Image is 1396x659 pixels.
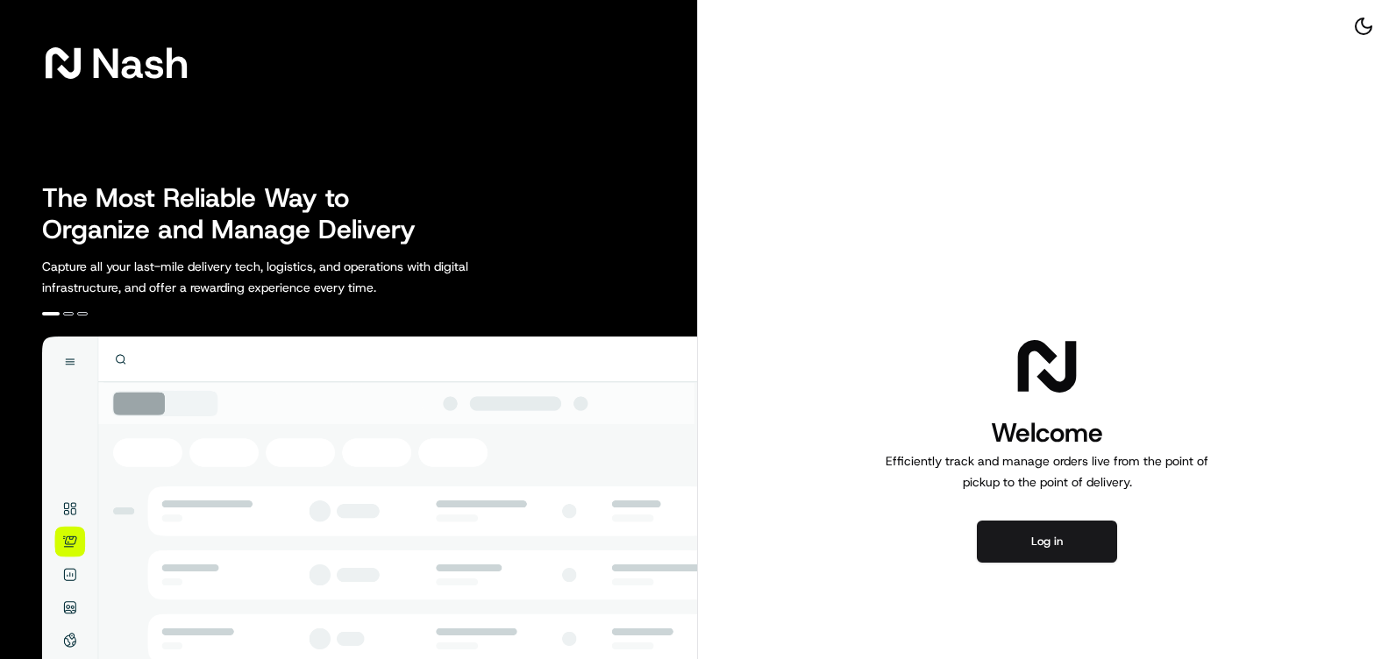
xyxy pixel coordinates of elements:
[42,256,547,298] p: Capture all your last-mile delivery tech, logistics, and operations with digital infrastructure, ...
[977,521,1117,563] button: Log in
[91,46,189,81] span: Nash
[42,182,435,245] h2: The Most Reliable Way to Organize and Manage Delivery
[879,450,1215,492] p: Efficiently track and manage orders live from the point of pickup to the point of delivery.
[879,415,1215,450] h1: Welcome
